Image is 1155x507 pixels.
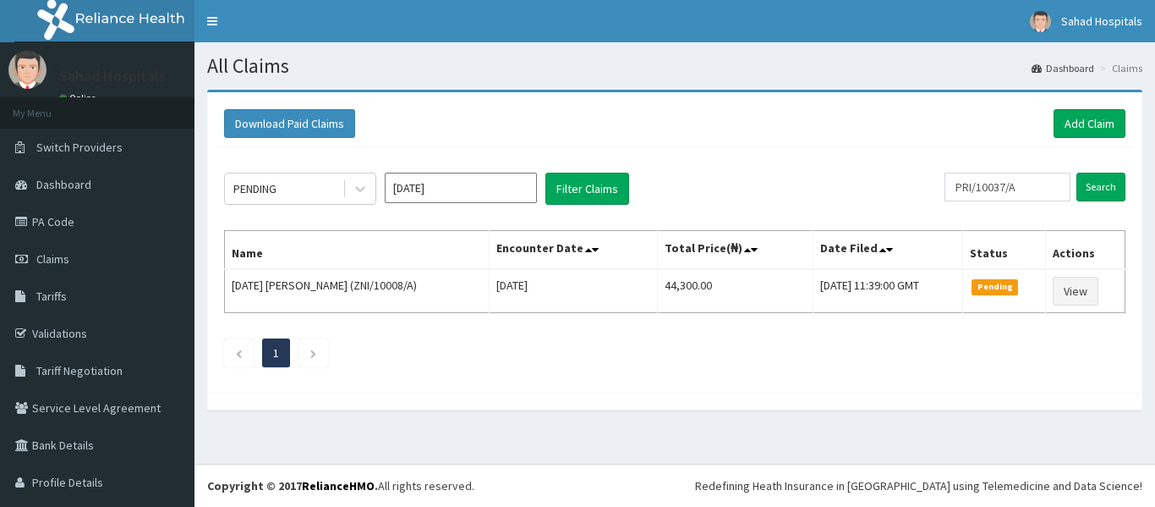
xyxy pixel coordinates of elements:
[657,269,813,313] td: 44,300.00
[489,231,657,270] th: Encounter Date
[36,289,67,304] span: Tariffs
[233,180,276,197] div: PENDING
[36,251,69,267] span: Claims
[1076,173,1125,201] input: Search
[385,173,537,203] input: Select Month and Year
[963,231,1046,270] th: Status
[309,345,317,361] a: Next page
[194,464,1155,507] footer: All rights reserved.
[36,140,123,155] span: Switch Providers
[1096,61,1142,75] li: Claims
[224,109,355,138] button: Download Paid Claims
[813,231,963,270] th: Date Filed
[545,173,629,205] button: Filter Claims
[1054,109,1125,138] a: Add Claim
[657,231,813,270] th: Total Price(₦)
[972,279,1018,295] span: Pending
[695,477,1142,494] div: Redefining Heath Insurance in [GEOGRAPHIC_DATA] using Telemedicine and Data Science!
[207,478,378,493] strong: Copyright © 2017 .
[225,269,490,313] td: [DATE] [PERSON_NAME] (ZNI/10008/A)
[59,92,100,104] a: Online
[59,69,166,84] p: Sahad Hospitals
[273,345,279,361] a: Page 1 is your current page
[36,363,123,378] span: Tariff Negotiation
[944,173,1070,201] input: Search by HMO ID
[1032,61,1094,75] a: Dashboard
[36,177,91,192] span: Dashboard
[1053,277,1098,306] a: View
[302,478,375,493] a: RelianceHMO
[1061,14,1142,29] span: Sahad Hospitals
[1045,231,1125,270] th: Actions
[207,55,1142,77] h1: All Claims
[813,269,963,313] td: [DATE] 11:39:00 GMT
[235,345,243,361] a: Previous page
[489,269,657,313] td: [DATE]
[8,51,47,89] img: User Image
[225,231,490,270] th: Name
[1030,11,1051,32] img: User Image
